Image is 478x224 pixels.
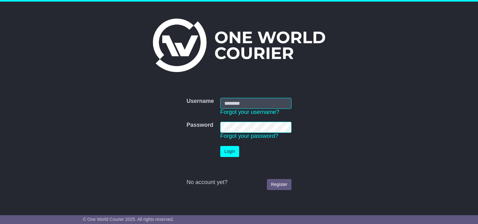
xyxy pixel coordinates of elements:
[187,98,214,105] label: Username
[153,19,325,72] img: One World
[187,122,213,129] label: Password
[220,146,239,157] button: Login
[220,133,278,139] a: Forgot your password?
[220,109,279,115] a: Forgot your username?
[267,179,291,190] a: Register
[187,179,291,186] div: No account yet?
[83,217,174,222] span: © One World Courier 2025. All rights reserved.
